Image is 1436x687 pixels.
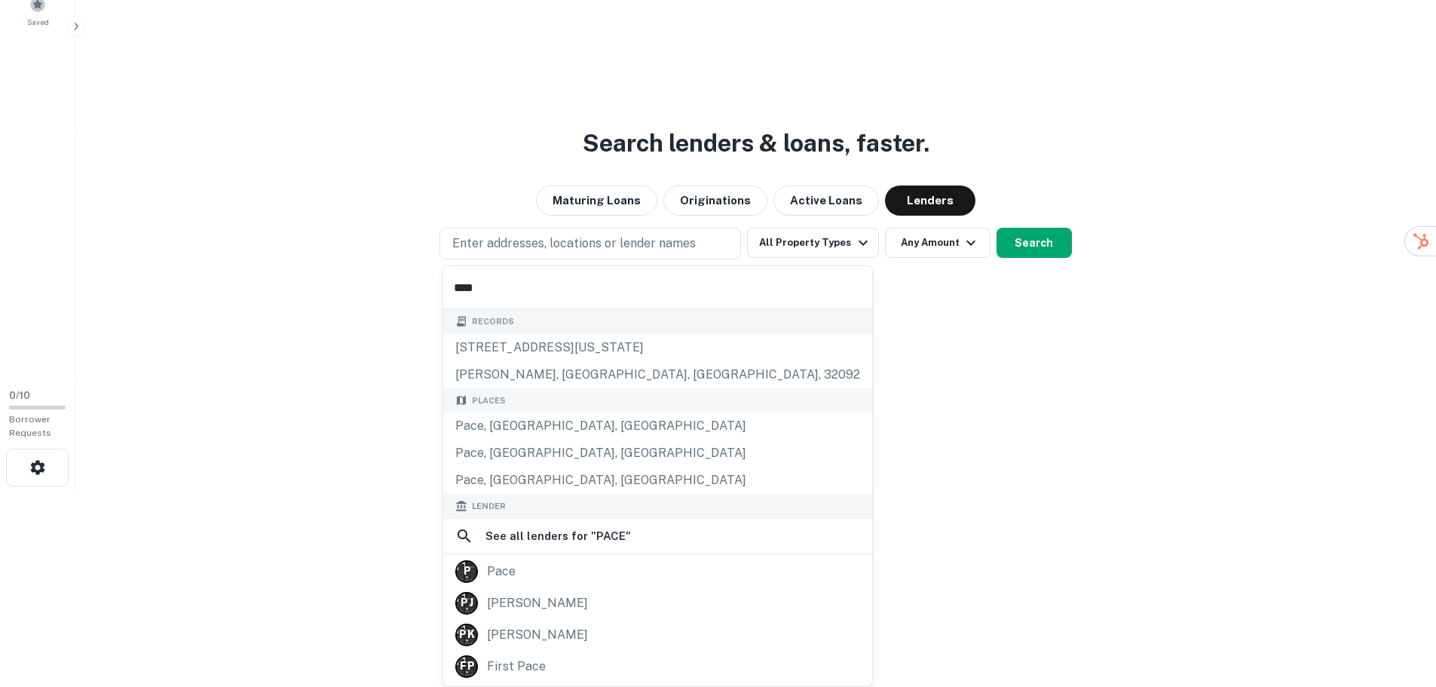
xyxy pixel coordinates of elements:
div: [STREET_ADDRESS][US_STATE] [443,334,872,361]
span: Places [472,394,506,407]
p: P J [461,595,473,611]
p: F P [460,658,474,674]
h6: See all lenders for " PACE " [485,527,631,545]
button: Originations [663,186,767,216]
p: Enter addresses, locations or lender names [452,235,696,253]
h3: Search lenders & loans, faster. [583,125,929,161]
button: Search [997,228,1072,258]
div: Pace, [GEOGRAPHIC_DATA], [GEOGRAPHIC_DATA] [443,413,872,440]
div: Pace, [GEOGRAPHIC_DATA], [GEOGRAPHIC_DATA] [443,440,872,467]
span: Saved [27,16,49,28]
div: first pace [487,655,546,678]
span: Borrower Requests [9,414,51,438]
p: P [464,563,470,579]
span: 0 / 10 [9,390,30,401]
div: [PERSON_NAME] [487,624,588,646]
div: pace [487,560,516,583]
div: [PERSON_NAME], [GEOGRAPHIC_DATA], [GEOGRAPHIC_DATA], 32092 [443,361,872,388]
a: F Pfirst pace [443,651,872,682]
span: Lender [472,500,506,513]
button: Maturing Loans [536,186,657,216]
div: Pace, [GEOGRAPHIC_DATA], [GEOGRAPHIC_DATA] [443,467,872,494]
p: P K [459,627,474,643]
button: All Property Types [747,228,878,258]
div: [PERSON_NAME] [487,592,588,615]
a: P J[PERSON_NAME] [443,587,872,619]
button: Enter addresses, locations or lender names [439,228,741,259]
button: Any Amount [885,228,991,258]
button: Active Loans [773,186,879,216]
span: Records [472,315,514,328]
a: P pace [443,556,872,587]
iframe: Chat Widget [1361,566,1436,639]
a: P K[PERSON_NAME] [443,619,872,651]
button: Lenders [885,186,975,216]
